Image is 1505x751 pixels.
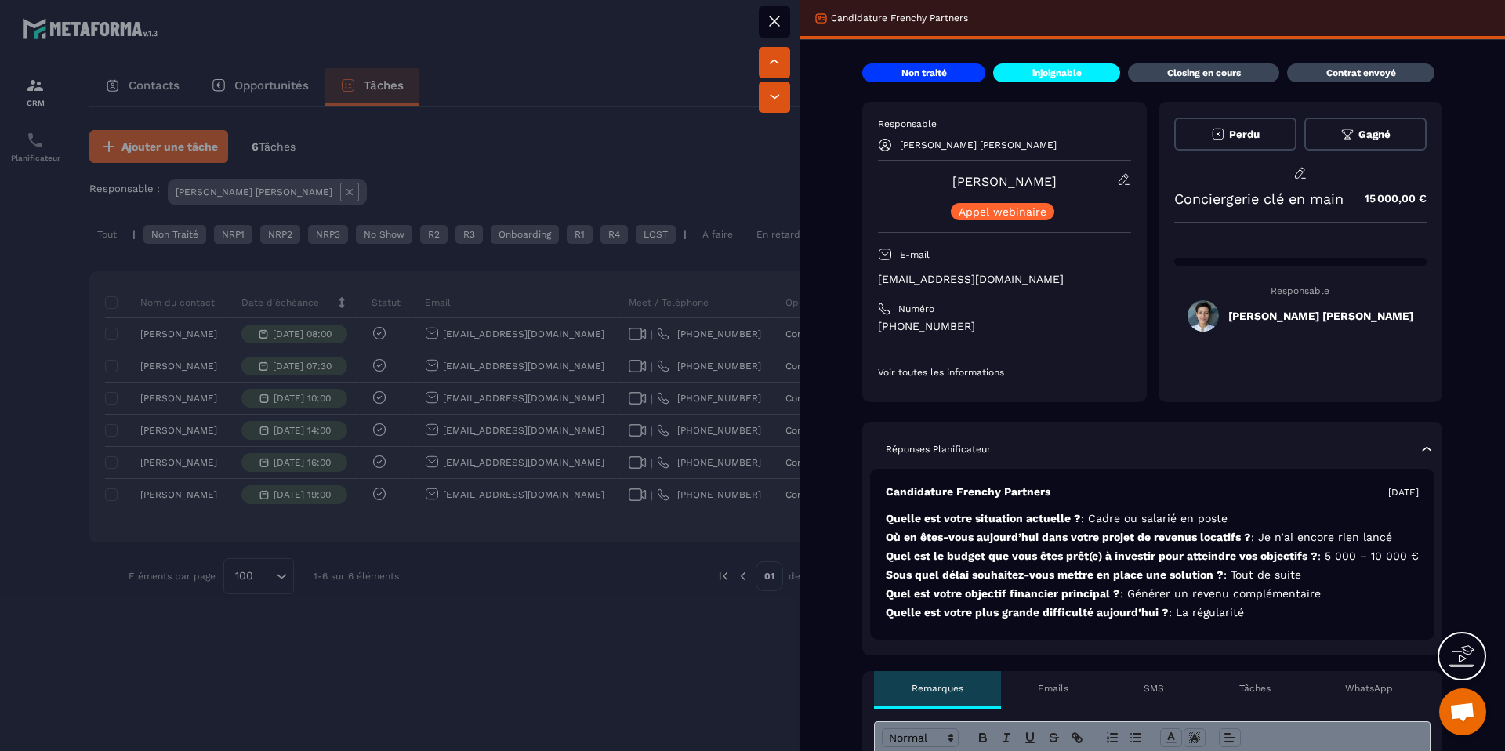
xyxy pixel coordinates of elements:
a: [PERSON_NAME] [952,174,1057,189]
button: Perdu [1174,118,1296,151]
p: Candidature Frenchy Partners [886,484,1050,499]
p: [PHONE_NUMBER] [878,319,1131,334]
span: Gagné [1358,129,1391,140]
p: Appel webinaire [959,206,1046,217]
p: E-mail [900,249,930,261]
p: Numéro [898,303,934,315]
p: Remarques [912,682,963,695]
p: [PERSON_NAME] [PERSON_NAME] [900,140,1057,151]
p: Responsable [878,118,1131,130]
span: : Je n’ai encore rien lancé [1251,531,1392,543]
p: Tâches [1239,682,1271,695]
span: : Cadre ou salarié en poste [1081,512,1228,524]
p: [EMAIL_ADDRESS][DOMAIN_NAME] [878,272,1131,287]
p: 15 000,00 € [1349,183,1427,214]
p: Closing en cours [1167,67,1241,79]
span: : La régularité [1169,606,1244,619]
p: injoignable [1032,67,1082,79]
p: Quel est le budget que vous êtes prêt(e) à investir pour atteindre vos objectifs ? [886,549,1419,564]
span: : 5 000 – 10 000 € [1318,550,1419,562]
p: Quel est votre objectif financier principal ? [886,586,1419,601]
p: Où en êtes-vous aujourd’hui dans votre projet de revenus locatifs ? [886,530,1419,545]
p: Emails [1038,682,1068,695]
div: Ouvrir le chat [1439,688,1486,735]
p: Non traité [901,67,947,79]
p: Sous quel délai souhaitez-vous mettre en place une solution ? [886,568,1419,582]
p: Quelle est votre situation actuelle ? [886,511,1419,526]
p: Contrat envoyé [1326,67,1396,79]
p: Candidature Frenchy Partners [831,12,968,24]
span: : Générer un revenu complémentaire [1120,587,1321,600]
p: Responsable [1174,285,1427,296]
p: SMS [1144,682,1164,695]
h5: [PERSON_NAME] [PERSON_NAME] [1228,310,1413,322]
p: [DATE] [1388,486,1419,499]
p: Conciergerie clé en main [1174,190,1344,207]
p: Quelle est votre plus grande difficulté aujourd’hui ? [886,605,1419,620]
span: Perdu [1229,129,1260,140]
p: Réponses Planificateur [886,443,991,455]
button: Gagné [1304,118,1427,151]
p: Voir toutes les informations [878,366,1131,379]
span: : Tout de suite [1224,568,1301,581]
p: WhatsApp [1345,682,1393,695]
